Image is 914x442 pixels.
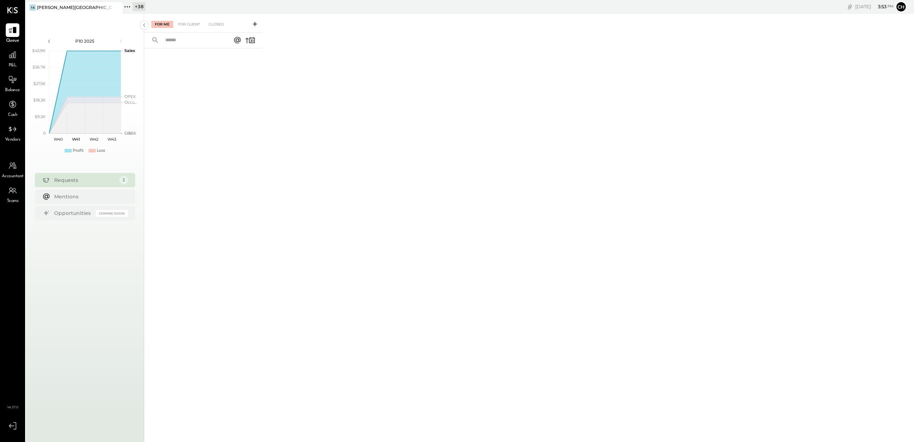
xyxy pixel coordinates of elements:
text: $45.9K [32,48,46,53]
a: Accountant [0,159,25,180]
text: $36.7K [33,65,46,70]
text: W42 [90,137,98,142]
span: Balance [5,87,20,94]
div: [PERSON_NAME][GEOGRAPHIC_DATA] [37,4,112,10]
div: + 38 [133,2,146,11]
span: Cash [8,112,17,118]
text: $18.3K [33,98,46,103]
div: [DATE] [855,3,894,10]
span: Accountant [2,173,24,180]
span: Vendors [5,137,20,143]
div: Opportunities [54,210,92,217]
div: P10 2025 [55,38,115,44]
text: W40 [53,137,62,142]
text: W43 [108,137,116,142]
text: OPEX [124,94,136,99]
div: copy link [846,3,853,10]
text: Occu... [124,100,137,105]
text: 0 [43,131,46,136]
span: P&L [9,62,17,69]
span: Queue [6,38,19,44]
span: Teams [7,198,19,204]
div: TA [29,4,36,11]
div: Requests [54,177,116,184]
div: Coming Soon [96,210,128,217]
div: For Me [151,21,173,28]
div: 2 [119,176,128,184]
text: $9.2K [35,114,46,119]
div: Mentions [54,193,124,200]
a: Teams [0,184,25,204]
a: Queue [0,23,25,44]
div: Loss [97,148,105,154]
a: Vendors [0,122,25,143]
text: Sales [124,48,135,53]
div: Closed [205,21,227,28]
div: Profit [73,148,84,154]
text: Labor [124,131,135,136]
a: Cash [0,98,25,118]
a: P&L [0,48,25,69]
a: Balance [0,73,25,94]
div: For Client [175,21,204,28]
text: $27.5K [33,81,46,86]
text: W41 [72,137,80,142]
button: Ch [895,1,907,13]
